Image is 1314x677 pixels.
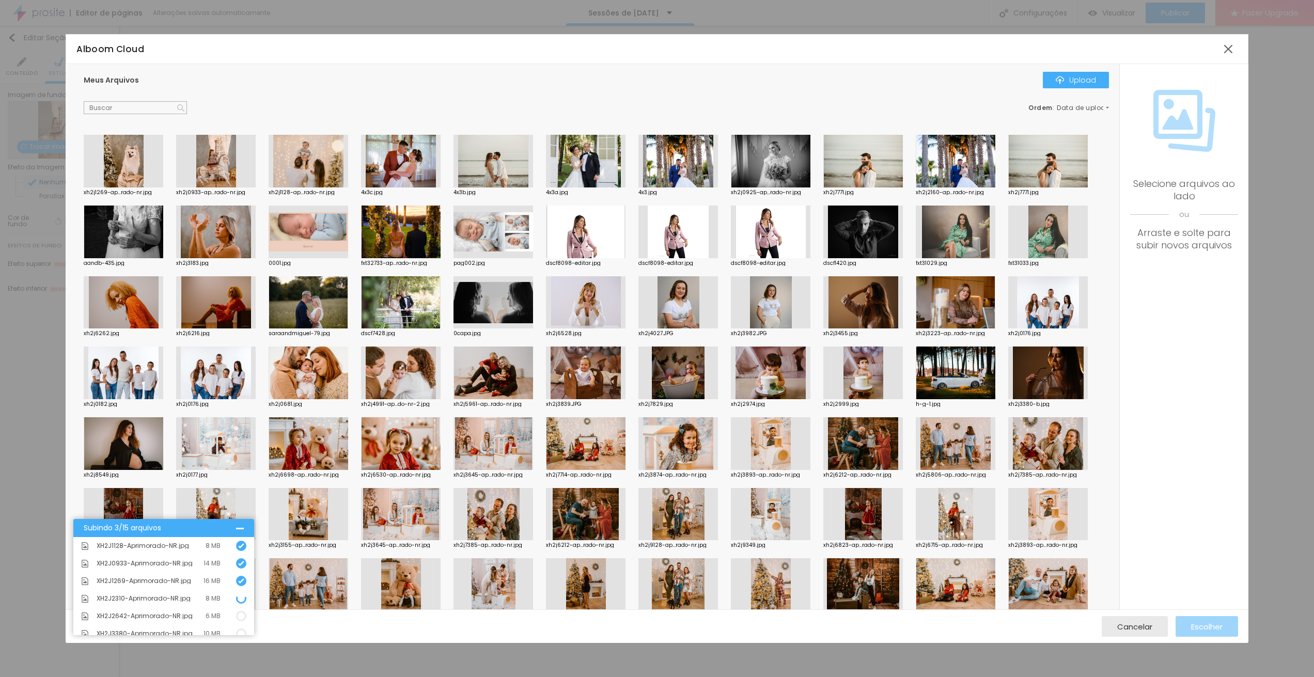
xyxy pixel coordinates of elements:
[176,331,256,336] div: xh2j6216.jpg
[1028,103,1053,112] span: Ordem
[97,595,191,602] span: XH2J2310-Aprimorado-NR.jpg
[176,473,256,478] div: xh2j0177.jpg
[638,402,718,407] div: xh2j7829.jpg
[84,331,163,336] div: xh2j6262.jpg
[638,473,718,478] div: xh2j3874-ap...rado-nr.jpg
[1056,76,1064,84] img: Icone
[1043,72,1109,88] button: IconeUpload
[76,43,144,55] span: Alboom Cloud
[638,190,718,195] div: 4x3.jpg
[823,190,903,195] div: xh2j7771.jpg
[238,560,244,566] img: Icone
[269,261,348,266] div: 0001.jpg
[546,543,625,548] div: xh2j6212-ap...rado-nr.jpg
[823,473,903,478] div: xh2j6212-ap...rado-nr.jpg
[84,101,187,115] input: Buscar
[731,543,810,548] div: xh2j9349.jpg
[916,190,995,195] div: xh2j2160-ap...rado-nr.jpg
[546,402,625,407] div: xh2j3839.JPG
[84,75,139,85] span: Meus Arquivos
[361,261,441,266] div: fxt32733-ap...rado-nr.jpg
[84,402,163,407] div: xh2j0182.jpg
[453,473,533,478] div: xh2j3645-ap...rado-nr.jpg
[204,631,221,637] div: 10 MB
[81,612,89,620] img: Icone
[1008,261,1088,266] div: fxt31033.jpg
[1191,622,1223,631] span: Escolher
[97,613,193,619] span: XH2J2642-Aprimorado-NR.jpg
[361,402,441,407] div: xh2j4991-ap...do-nr-2.jpg
[238,578,244,584] img: Icone
[1028,105,1109,111] div: :
[823,331,903,336] div: xh2j3455.jpg
[204,560,221,566] div: 14 MB
[177,104,184,112] img: Icone
[546,190,625,195] div: 4x3a.jpg
[453,402,533,407] div: xh2j5961-ap...rado-nr.jpg
[1153,90,1215,152] img: Icone
[731,402,810,407] div: xh2j2974.jpg
[81,595,89,603] img: Icone
[97,543,189,549] span: XH2J1128-Aprimorado-NR.jpg
[453,261,533,266] div: pag002.jpg
[97,578,191,584] span: XH2J1269-Aprimorado-NR.jpg
[823,543,903,548] div: xh2j6823-ap...rado-nr.jpg
[916,402,995,407] div: h-g-1.jpg
[361,190,441,195] div: 4x3c.jpg
[1117,622,1152,631] span: Cancelar
[361,473,441,478] div: xh2j6530-ap...rado-nr.jpg
[916,331,995,336] div: xh2j3223-ap...rado-nr.jpg
[1057,105,1110,111] span: Data de upload
[916,543,995,548] div: xh2j6715-ap...rado-nr.jpg
[916,261,995,266] div: fxt31029.jpg
[453,543,533,548] div: xh2j7385-ap...rado-nr.jpg
[176,261,256,266] div: xh2j3183.jpg
[453,331,533,336] div: 0capa.jpg
[1008,402,1088,407] div: xh2j3380-b.jpg
[84,261,163,266] div: aandb-435.jpg
[176,190,256,195] div: xh2j0933-ap...rado-nr.jpg
[81,542,89,550] img: Icone
[269,190,348,195] div: xh2j1128-ap...rado-nr.jpg
[731,331,810,336] div: xh2j3982.JPG
[638,261,718,266] div: dscf8098-editar.jpg
[638,543,718,548] div: xh2j9128-ap...rado-nr.jpg
[1102,616,1168,637] button: Cancelar
[546,473,625,478] div: xh2j7714-ap...rado-nr.jpg
[269,331,348,336] div: saraandmiguel-79.jpg
[81,630,89,638] img: Icone
[361,331,441,336] div: dscf7428.jpg
[731,261,810,266] div: dscf8098-editar.jpg
[916,473,995,478] div: xh2j5806-ap...rado-nr.jpg
[1130,202,1238,227] span: ou
[1056,76,1096,84] div: Upload
[204,578,221,584] div: 16 MB
[1008,331,1088,336] div: xh2j0176.jpg
[361,543,441,548] div: xh2j3645-ap...rado-nr.jpg
[269,543,348,548] div: xh2j3155-ap...rado-nr.jpg
[206,543,221,549] div: 8 MB
[1008,473,1088,478] div: xh2j7385-ap...rado-nr.jpg
[546,261,625,266] div: dscf8098-editar.jpg
[238,543,244,549] img: Icone
[97,631,193,637] span: XH2J3380-Aprimorado-NR.jpg
[81,577,89,585] img: Icone
[731,190,810,195] div: xh2j0925-ap...rado-nr.jpg
[1008,543,1088,548] div: xh2j3893-ap...rado-nr.jpg
[176,402,256,407] div: xh2j0176.jpg
[206,595,221,602] div: 8 MB
[97,560,193,566] span: XH2J0933-Aprimorado-NR.jpg
[823,261,903,266] div: dscf1420.jpg
[269,473,348,478] div: xh2j6698-ap...rado-nr.jpg
[1008,190,1088,195] div: xh2j7771.jpg
[84,524,236,532] div: Subindo 3/15 arquivos
[206,613,221,619] div: 6 MB
[546,331,625,336] div: xh2j6528.jpg
[1176,616,1238,637] button: Escolher
[731,473,810,478] div: xh2j3893-ap...rado-nr.jpg
[1130,178,1238,251] div: Selecione arquivos ao lado Arraste e solte para subir novos arquivos
[823,402,903,407] div: xh2j2999.jpg
[269,402,348,407] div: xh2j0681.jpg
[638,331,718,336] div: xh2j4027.JPG
[81,560,89,568] img: Icone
